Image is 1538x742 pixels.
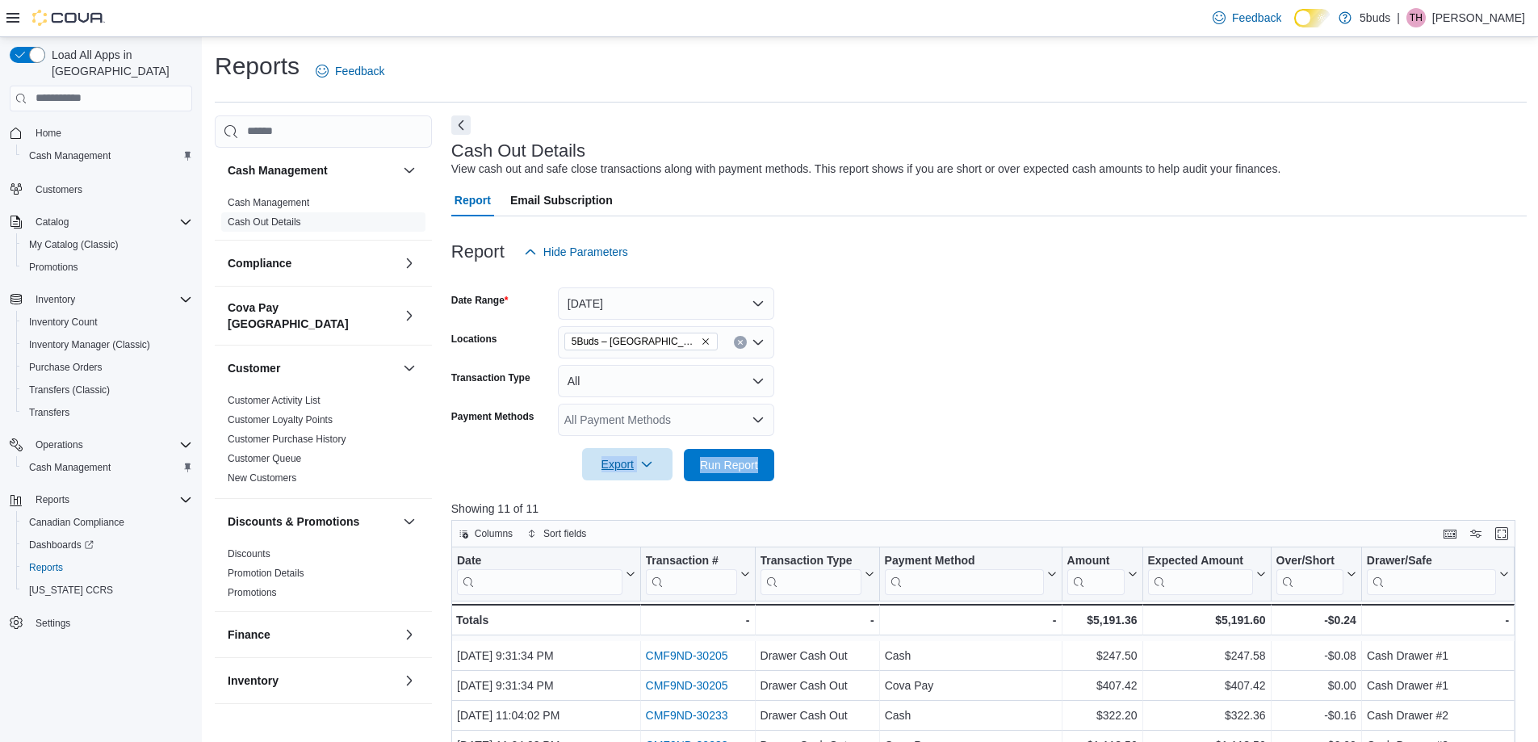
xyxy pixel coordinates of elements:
span: Purchase Orders [23,358,192,377]
h3: Discounts & Promotions [228,514,359,530]
span: Sort fields [543,527,586,540]
span: Home [29,123,192,143]
button: Reports [29,490,76,509]
a: Cash Out Details [228,216,301,228]
button: Open list of options [752,336,765,349]
a: Customer Loyalty Points [228,414,333,425]
a: Customer Activity List [228,395,321,406]
button: [US_STATE] CCRS [16,579,199,602]
button: Compliance [400,254,419,273]
span: Purchase Orders [29,361,103,374]
a: New Customers [228,472,296,484]
span: Promotion Details [228,567,304,580]
button: Transfers [16,401,199,424]
span: 5Buds – Meadow Lake [564,333,718,350]
span: Customers [29,178,192,199]
div: -$0.08 [1276,646,1356,665]
a: Reports [23,558,69,577]
span: Transfers (Classic) [23,380,192,400]
button: Operations [3,434,199,456]
button: Columns [452,524,519,543]
div: Transaction # URL [645,554,736,595]
h3: Compliance [228,255,291,271]
a: CMF9ND-30205 [645,679,727,692]
div: - [884,610,1056,630]
button: Cash Management [16,145,199,167]
button: Purchase Orders [16,356,199,379]
p: [PERSON_NAME] [1432,8,1525,27]
span: Feedback [335,63,384,79]
button: Run Report [684,449,774,481]
span: Settings [36,617,70,630]
button: Finance [228,627,396,643]
div: $407.42 [1147,676,1265,695]
span: Washington CCRS [23,581,192,600]
button: Clear input [734,336,747,349]
span: Customers [36,183,82,196]
div: Transaction Type [760,554,861,595]
div: Payment Method [884,554,1043,569]
div: - [645,610,749,630]
span: Promotions [23,258,192,277]
button: Inventory [228,673,396,689]
span: Operations [36,438,83,451]
a: Cash Management [228,197,309,208]
div: Drawer Cash Out [760,646,874,665]
button: My Catalog (Classic) [16,233,199,256]
div: Payment Method [884,554,1043,595]
span: Catalog [29,212,192,232]
button: Inventory Count [16,311,199,333]
div: Date [457,554,622,595]
a: Dashboards [16,534,199,556]
button: Settings [3,611,199,635]
div: Drawer/Safe [1367,554,1496,595]
a: CMF9ND-30205 [645,649,727,662]
button: Cash Management [16,456,199,479]
div: Taylor Harkins [1406,8,1426,27]
div: - [760,610,874,630]
button: Next [451,115,471,135]
button: [DATE] [558,287,774,320]
a: Promotions [23,258,85,277]
div: Amount [1067,554,1124,569]
span: Transfers [29,406,69,419]
button: Cash Management [228,162,396,178]
span: Canadian Compliance [23,513,192,532]
a: Feedback [1206,2,1288,34]
div: Over/Short [1276,554,1343,595]
button: Export [582,448,673,480]
div: Expected Amount [1147,554,1252,569]
span: Dashboards [23,535,192,555]
span: Cash Management [23,458,192,477]
div: $322.20 [1067,706,1137,725]
button: Promotions [16,256,199,279]
a: Customer Purchase History [228,434,346,445]
h3: Cash Out Details [451,141,585,161]
button: Transaction # [645,554,749,595]
button: Cova Pay [GEOGRAPHIC_DATA] [228,300,396,332]
label: Date Range [451,294,509,307]
button: Date [457,554,635,595]
label: Payment Methods [451,410,534,423]
button: Reports [3,488,199,511]
span: Reports [29,490,192,509]
button: Display options [1466,524,1486,543]
div: Cash [884,706,1056,725]
div: [DATE] 11:04:02 PM [457,706,635,725]
div: View cash out and safe close transactions along with payment methods. This report shows if you ar... [451,161,1281,178]
h3: Finance [228,627,270,643]
a: Feedback [309,55,391,87]
button: Open list of options [752,413,765,426]
span: Dark Mode [1294,27,1295,28]
div: Cash Drawer #2 [1367,706,1509,725]
span: Transfers (Classic) [29,384,110,396]
div: Date [457,554,622,569]
button: Keyboard shortcuts [1440,524,1460,543]
a: Inventory Manager (Classic) [23,335,157,354]
span: Reports [36,493,69,506]
button: Inventory [3,288,199,311]
a: Customers [29,180,89,199]
a: Cash Management [23,146,117,166]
